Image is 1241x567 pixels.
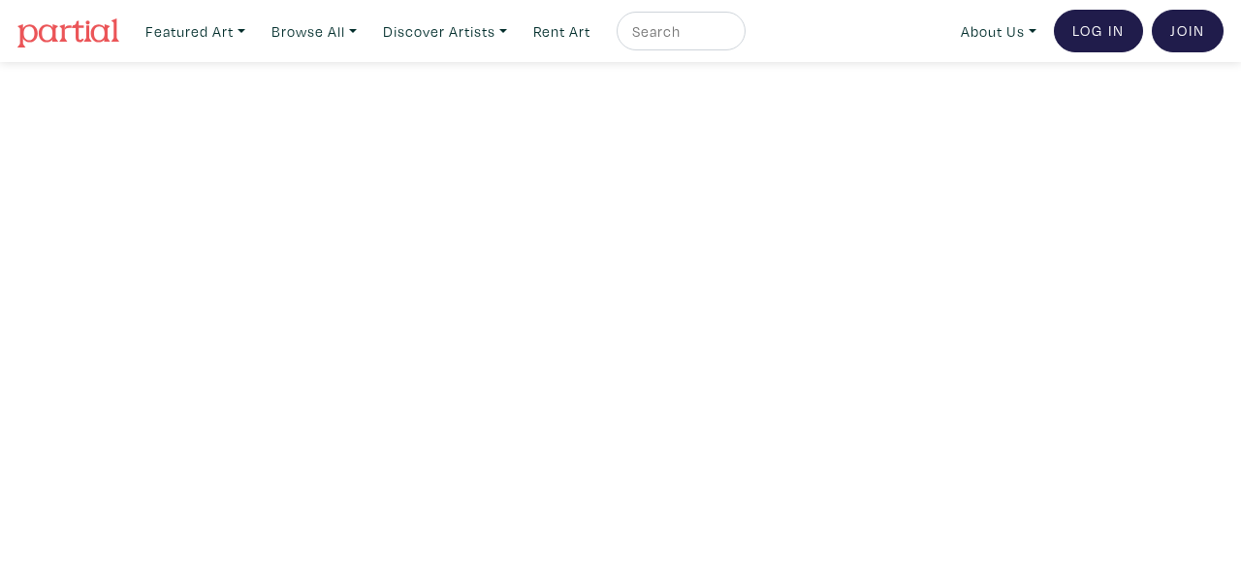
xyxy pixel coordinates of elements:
a: Rent Art [525,12,599,51]
a: Discover Artists [374,12,516,51]
input: Search [630,19,727,44]
a: Featured Art [137,12,254,51]
a: About Us [952,12,1045,51]
a: Log In [1054,10,1143,52]
a: Join [1152,10,1224,52]
a: Browse All [263,12,366,51]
